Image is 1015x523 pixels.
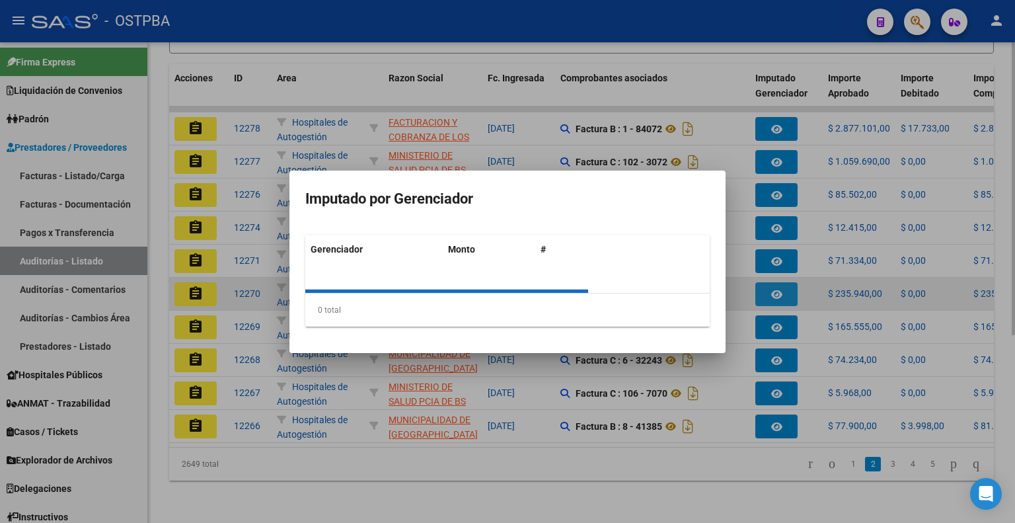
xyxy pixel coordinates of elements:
[541,244,546,255] span: #
[305,294,710,327] div: 0 total
[970,478,1002,510] div: Open Intercom Messenger
[311,244,363,255] span: Gerenciador
[535,235,588,264] datatable-header-cell: #
[305,235,443,264] datatable-header-cell: Gerenciador
[443,235,535,264] datatable-header-cell: Monto
[448,244,475,255] span: Monto
[305,186,710,212] h3: Imputado por Gerenciador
